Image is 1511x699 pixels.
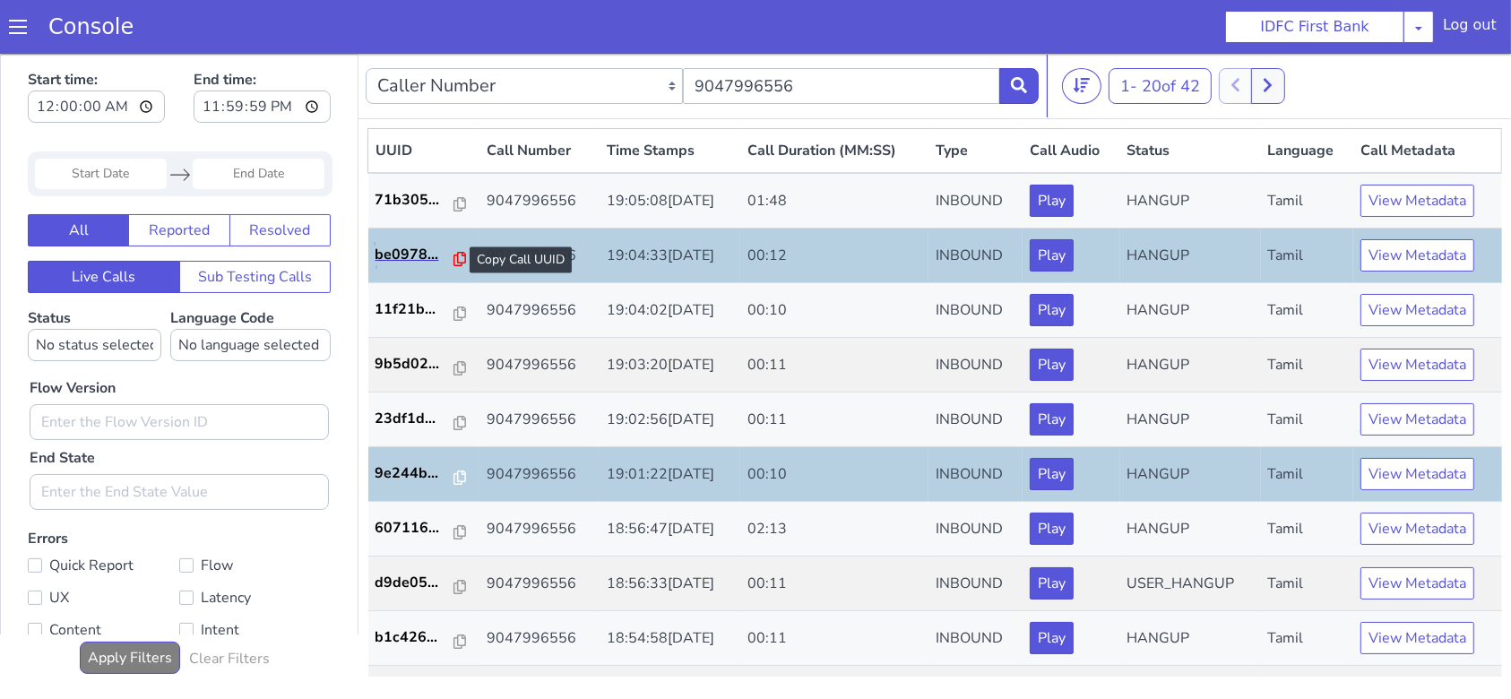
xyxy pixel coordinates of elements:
button: View Metadata [1360,131,1474,163]
td: 9047996556 [479,284,600,339]
td: 18:56:33[DATE] [600,503,740,557]
td: HANGUP [1120,448,1261,503]
td: HANGUP [1120,339,1261,393]
button: View Metadata [1360,295,1474,327]
td: 18:54:58[DATE] [600,557,740,612]
a: 9b5d02... [376,299,473,321]
td: 9047996556 [479,175,600,229]
button: Play [1030,186,1074,218]
button: Play [1030,568,1074,600]
td: INBOUND [928,448,1023,503]
td: 00:11 [740,612,928,667]
td: INBOUND [928,119,1023,175]
h6: Clear Filters [189,597,270,614]
a: be0978... [376,190,473,211]
input: End time: [194,37,331,69]
label: Language Code [170,255,331,307]
a: 9e244b... [376,409,473,430]
th: UUID [368,75,480,120]
th: Call Audio [1023,75,1119,120]
label: Intent [179,564,331,589]
button: View Metadata [1360,186,1474,218]
td: INBOUND [928,612,1023,667]
label: Quick Report [28,499,179,524]
td: 01:48 [740,119,928,175]
input: Start Date [35,105,167,135]
button: Resolved [229,160,331,193]
button: View Metadata [1360,404,1474,436]
td: HANGUP [1120,175,1261,229]
td: 00:11 [740,339,928,393]
label: Start time: [28,10,165,74]
button: Live Calls [28,207,180,239]
td: 00:10 [740,393,928,448]
td: Tamil [1261,119,1354,175]
p: 23df1d... [376,354,455,375]
td: 00:11 [740,503,928,557]
label: Status [28,255,161,307]
td: 00:11 [740,557,928,612]
td: 9047996556 [479,229,600,284]
td: HANGUP [1120,612,1261,667]
th: Status [1120,75,1261,120]
label: End State [30,393,95,415]
button: View Metadata [1360,513,1474,546]
td: 9047996556 [479,557,600,612]
button: Play [1030,349,1074,382]
label: End time: [194,10,331,74]
td: 00:10 [740,229,928,284]
button: Play [1030,240,1074,272]
p: d9de05... [376,518,455,539]
a: 11f21b... [376,245,473,266]
div: Log out [1443,14,1497,43]
a: 71b305... [376,135,473,157]
a: 607116... [376,463,473,485]
td: HANGUP [1120,284,1261,339]
td: 19:04:33[DATE] [600,175,740,229]
td: 9047996556 [479,612,600,667]
span: 20 of 42 [1142,22,1200,43]
input: End Date [193,105,324,135]
td: INBOUND [928,284,1023,339]
button: View Metadata [1360,240,1474,272]
p: 11f21b... [376,245,455,266]
button: View Metadata [1360,459,1474,491]
td: Tamil [1261,557,1354,612]
td: 19:05:08[DATE] [600,119,740,175]
td: 19:01:22[DATE] [600,393,740,448]
td: 9047996556 [479,503,600,557]
select: Status [28,275,161,307]
p: 9e244b... [376,409,455,430]
label: Latency [179,531,331,557]
td: Tamil [1261,339,1354,393]
td: Tamil [1261,284,1354,339]
td: INBOUND [928,557,1023,612]
td: 19:04:02[DATE] [600,229,740,284]
th: Type [928,75,1023,120]
input: Start time: [28,37,165,69]
a: 23df1d... [376,354,473,375]
td: 18:53:22[DATE] [600,612,740,667]
th: Time Stamps [600,75,740,120]
button: IDFC First Bank [1225,11,1404,43]
th: Language [1261,75,1354,120]
td: USER_HANGUP [1120,503,1261,557]
td: 9047996556 [479,339,600,393]
td: 9047996556 [479,119,600,175]
th: Call Number [479,75,600,120]
input: Enter the Flow Version ID [30,350,329,386]
td: 02:13 [740,448,928,503]
button: Play [1030,513,1074,546]
td: 9047996556 [479,393,600,448]
td: INBOUND [928,175,1023,229]
button: Play [1030,131,1074,163]
td: Tamil [1261,175,1354,229]
button: Apply Filters [80,588,180,620]
button: 1- 20of 42 [1109,14,1212,50]
p: 9b5d02... [376,299,455,321]
td: INBOUND [928,229,1023,284]
td: 19:03:20[DATE] [600,284,740,339]
p: 607116... [376,463,455,485]
input: Enter the End State Value [30,420,329,456]
button: Reported [128,160,229,193]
